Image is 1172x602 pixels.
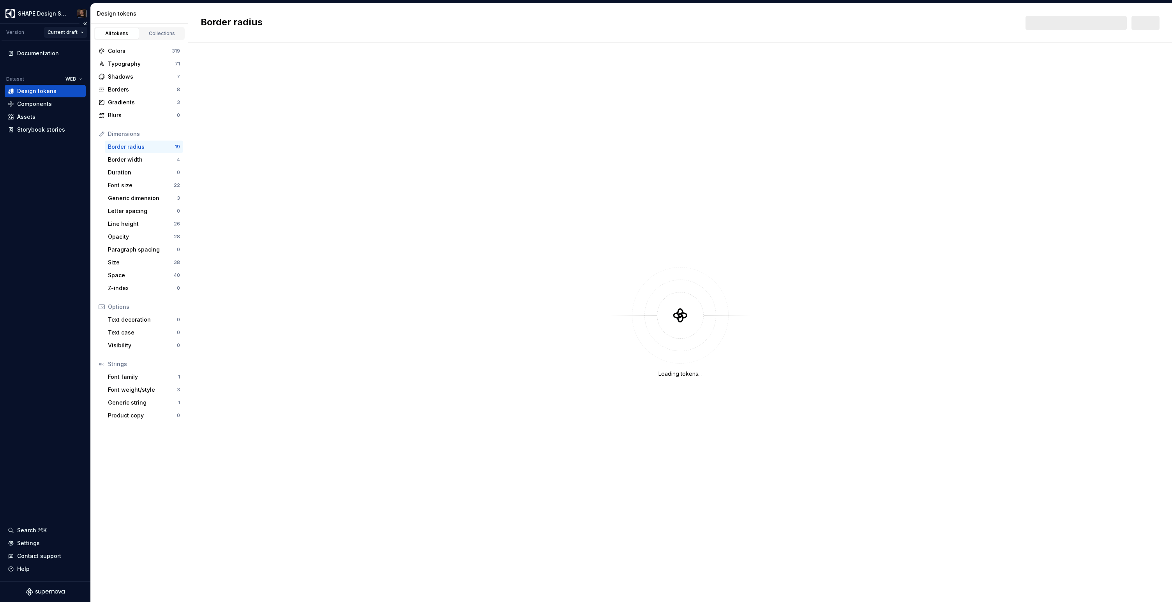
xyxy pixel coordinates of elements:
[5,550,86,562] button: Contact support
[105,166,183,179] a: Duration0
[17,126,65,134] div: Storybook stories
[201,16,263,30] h2: Border radius
[105,384,183,396] a: Font weight/style3
[17,526,47,534] div: Search ⌘K
[95,70,183,83] a: Shadows7
[5,563,86,575] button: Help
[177,317,180,323] div: 0
[108,130,180,138] div: Dimensions
[108,207,177,215] div: Letter spacing
[6,29,24,35] div: Version
[105,339,183,352] a: Visibility0
[97,10,185,18] div: Design tokens
[26,588,65,596] svg: Supernova Logo
[108,303,180,311] div: Options
[48,29,78,35] span: Current draft
[177,112,180,118] div: 0
[108,373,178,381] div: Font family
[108,181,174,189] div: Font size
[177,169,180,176] div: 0
[44,27,87,38] button: Current draft
[108,259,174,266] div: Size
[5,9,15,18] img: 1131f18f-9b94-42a4-847a-eabb54481545.png
[177,412,180,419] div: 0
[108,316,177,324] div: Text decoration
[108,341,177,349] div: Visibility
[177,86,180,93] div: 8
[177,74,180,80] div: 7
[17,552,61,560] div: Contact support
[174,221,180,227] div: 26
[108,220,174,228] div: Line height
[174,182,180,188] div: 22
[5,47,86,60] a: Documentation
[105,153,183,166] a: Border width4
[174,234,180,240] div: 28
[177,329,180,336] div: 0
[172,48,180,54] div: 319
[5,111,86,123] a: Assets
[108,47,172,55] div: Colors
[79,18,90,29] button: Collapse sidebar
[17,539,40,547] div: Settings
[97,30,136,37] div: All tokens
[62,74,86,84] button: WEB
[175,144,180,150] div: 19
[108,99,177,106] div: Gradients
[95,83,183,96] a: Borders8
[77,9,86,18] img: Vinicius Ianoni
[2,5,89,22] button: SHAPE Design SystemVinicius Ianoni
[17,113,35,121] div: Assets
[17,87,56,95] div: Design tokens
[143,30,182,37] div: Collections
[5,85,86,97] a: Design tokens
[108,156,177,164] div: Border width
[108,111,177,119] div: Blurs
[177,342,180,349] div: 0
[108,143,175,151] div: Border radius
[174,272,180,278] div: 40
[17,100,52,108] div: Components
[177,208,180,214] div: 0
[105,243,183,256] a: Paragraph spacing0
[108,73,177,81] div: Shadows
[177,195,180,201] div: 3
[177,387,180,393] div: 3
[108,246,177,253] div: Paragraph spacing
[108,412,177,419] div: Product copy
[105,141,183,153] a: Border radius19
[65,76,76,82] span: WEB
[105,409,183,422] a: Product copy0
[5,524,86,537] button: Search ⌘K
[105,282,183,294] a: Z-index0
[105,218,183,230] a: Line height26
[108,329,177,336] div: Text case
[658,370,702,378] div: Loading tokens...
[108,271,174,279] div: Space
[105,192,183,204] a: Generic dimension3
[108,60,175,68] div: Typography
[105,326,183,339] a: Text case0
[108,399,178,407] div: Generic string
[95,58,183,70] a: Typography71
[105,256,183,269] a: Size38
[5,123,86,136] a: Storybook stories
[108,194,177,202] div: Generic dimension
[175,61,180,67] div: 71
[174,259,180,266] div: 38
[177,99,180,106] div: 3
[108,386,177,394] div: Font weight/style
[6,76,24,82] div: Dataset
[105,205,183,217] a: Letter spacing0
[105,396,183,409] a: Generic string1
[95,109,183,121] a: Blurs0
[105,371,183,383] a: Font family1
[177,285,180,291] div: 0
[105,231,183,243] a: Opacity28
[105,313,183,326] a: Text decoration0
[5,537,86,549] a: Settings
[178,374,180,380] div: 1
[95,96,183,109] a: Gradients3
[108,360,180,368] div: Strings
[177,246,180,253] div: 0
